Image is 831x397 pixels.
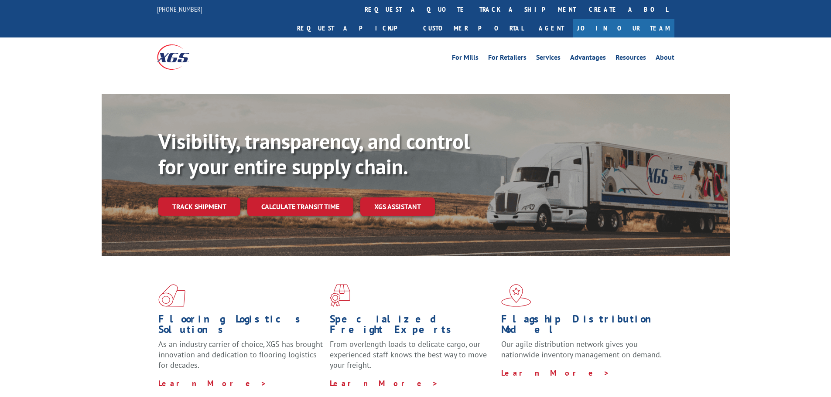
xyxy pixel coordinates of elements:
[330,314,495,339] h1: Specialized Freight Experts
[158,378,267,388] a: Learn More >
[536,54,561,64] a: Services
[330,339,495,378] p: From overlength loads to delicate cargo, our experienced staff knows the best way to move your fr...
[158,284,185,307] img: xgs-icon-total-supply-chain-intelligence-red
[158,339,323,370] span: As an industry carrier of choice, XGS has brought innovation and dedication to flooring logistics...
[158,128,470,180] b: Visibility, transparency, and control for your entire supply chain.
[452,54,479,64] a: For Mills
[530,19,573,37] a: Agent
[330,284,350,307] img: xgs-icon-focused-on-flooring-red
[157,5,202,14] a: [PHONE_NUMBER]
[501,284,531,307] img: xgs-icon-flagship-distribution-model-red
[501,368,610,378] a: Learn More >
[158,197,240,216] a: Track shipment
[330,378,438,388] a: Learn More >
[573,19,674,37] a: Join Our Team
[656,54,674,64] a: About
[247,197,353,216] a: Calculate transit time
[616,54,646,64] a: Resources
[291,19,417,37] a: Request a pickup
[488,54,527,64] a: For Retailers
[360,197,435,216] a: XGS ASSISTANT
[570,54,606,64] a: Advantages
[417,19,530,37] a: Customer Portal
[501,339,662,360] span: Our agile distribution network gives you nationwide inventory management on demand.
[158,314,323,339] h1: Flooring Logistics Solutions
[501,314,666,339] h1: Flagship Distribution Model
